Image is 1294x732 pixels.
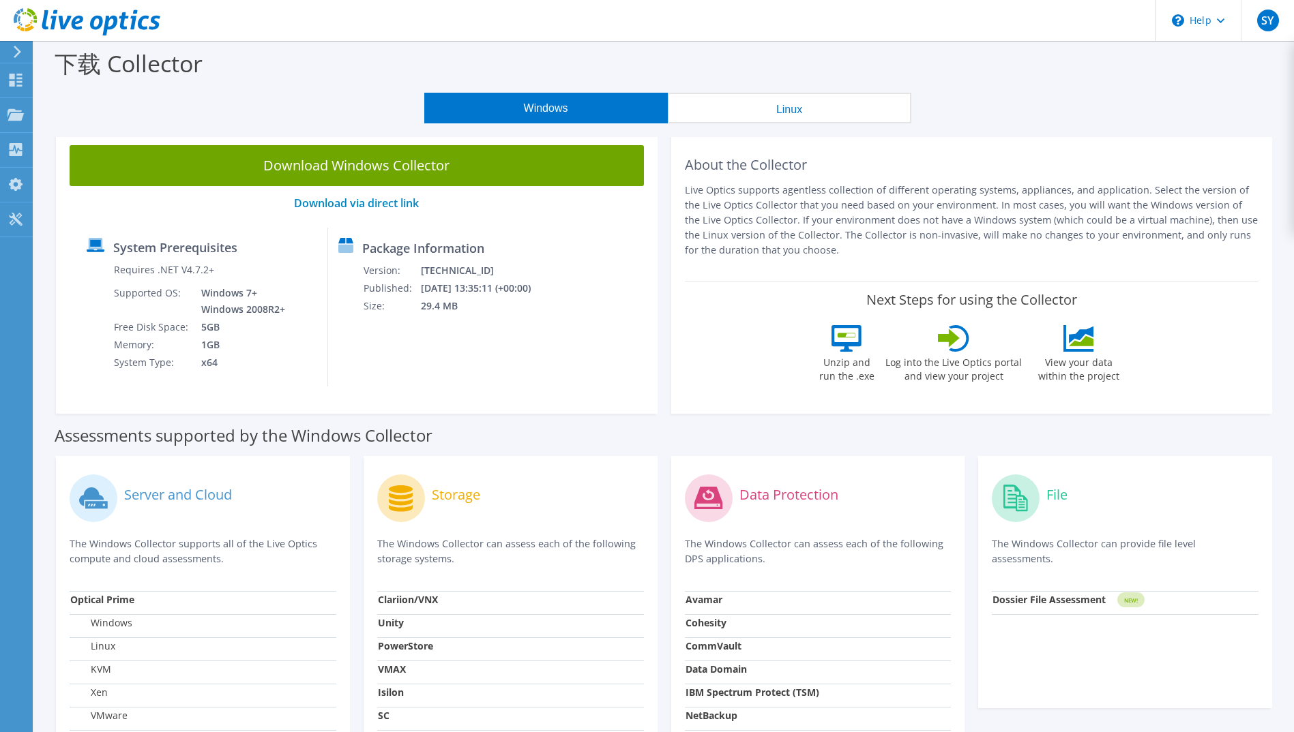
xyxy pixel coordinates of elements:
[378,639,433,652] strong: PowerStore
[686,709,737,722] strong: NetBackup
[70,662,111,676] label: KVM
[191,336,288,354] td: 1GB
[1124,596,1138,604] tspan: NEW!
[70,145,644,186] a: Download Windows Collector
[113,241,237,254] label: System Prerequisites
[377,536,644,566] p: The Windows Collector can assess each of the following storage systems.
[668,93,911,123] button: Linux
[363,297,420,315] td: Size:
[866,292,1077,308] label: Next Steps for using the Collector
[420,297,548,315] td: 29.4 MB
[685,536,952,566] p: The Windows Collector can assess each of the following DPS applications.
[363,279,420,297] td: Published:
[113,354,191,371] td: System Type:
[55,48,203,79] label: 下载 Collector
[686,616,726,629] strong: Cohesity
[191,284,288,318] td: Windows 7+ Windows 2008R2+
[55,429,432,442] label: Assessments supported by the Windows Collector
[191,354,288,371] td: x64
[885,352,1023,383] label: Log into the Live Optics portal and view your project
[686,662,747,675] strong: Data Domain
[686,593,722,606] strong: Avamar
[992,536,1259,566] p: The Windows Collector can provide file level assessments.
[191,318,288,336] td: 5GB
[378,709,389,722] strong: SC
[992,593,1106,606] strong: Dossier File Assessment
[378,662,406,675] strong: VMAX
[686,686,819,699] strong: IBM Spectrum Protect (TSM)
[378,616,404,629] strong: Unity
[1029,352,1128,383] label: View your data within the project
[113,318,191,336] td: Free Disk Space:
[432,488,480,502] label: Storage
[378,686,404,699] strong: Isilon
[294,196,419,211] a: Download via direct link
[420,262,548,279] td: [TECHNICAL_ID]
[113,336,191,354] td: Memory:
[70,686,108,699] label: Xen
[685,183,1259,258] p: Live Optics supports agentless collection of different operating systems, appliances, and applica...
[424,93,668,123] button: Windows
[70,616,132,630] label: Windows
[1257,10,1279,31] span: SY
[124,488,232,502] label: Server and Cloud
[1172,14,1184,27] svg: \n
[363,262,420,279] td: Version:
[70,536,336,566] p: The Windows Collector supports all of the Live Optics compute and cloud assessments.
[114,263,214,277] label: Requires .NET V4.7.2+
[739,488,838,502] label: Data Protection
[70,593,134,606] strong: Optical Prime
[70,709,128,722] label: VMware
[362,241,484,255] label: Package Information
[685,157,1259,173] h2: About the Collector
[1046,488,1068,502] label: File
[70,639,115,653] label: Linux
[686,639,741,652] strong: CommVault
[815,352,878,383] label: Unzip and run the .exe
[378,593,438,606] strong: Clariion/VNX
[420,279,548,297] td: [DATE] 13:35:11 (+00:00)
[113,284,191,318] td: Supported OS:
